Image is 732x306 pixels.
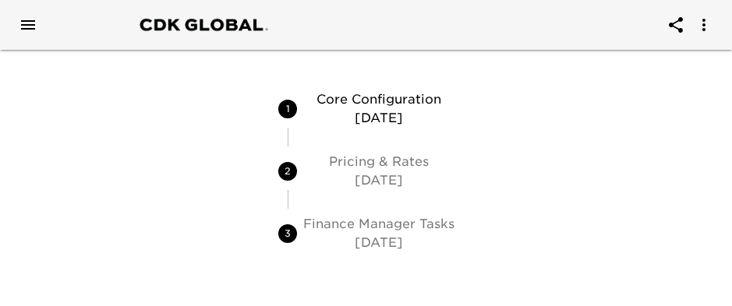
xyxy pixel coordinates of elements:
[285,165,291,177] text: 2
[657,6,695,44] button: account of current user
[303,234,454,252] p: [DATE]
[303,153,454,171] p: Pricing & Rates
[9,6,47,44] button: Open drawer
[303,109,454,128] p: [DATE]
[285,103,289,114] text: 1
[285,227,291,239] text: 3
[303,171,454,190] p: [DATE]
[685,6,723,44] button: account of current user
[303,215,454,234] p: Finance Manager Tasks
[303,90,454,109] p: Core Configuration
